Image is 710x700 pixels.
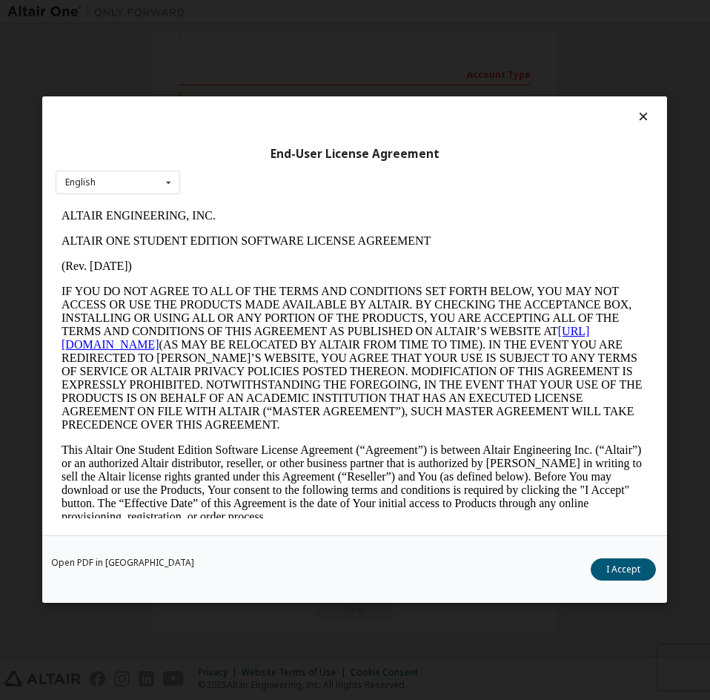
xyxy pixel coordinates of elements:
p: ALTAIR ENGINEERING, INC. [6,6,592,19]
p: (Rev. [DATE]) [6,56,592,70]
p: ALTAIR ONE STUDENT EDITION SOFTWARE LICENSE AGREEMENT [6,31,592,44]
a: Open PDF in [GEOGRAPHIC_DATA] [51,559,194,568]
div: End-User License Agreement [56,147,654,162]
a: [URL][DOMAIN_NAME] [6,122,534,148]
button: I Accept [591,559,657,581]
p: This Altair One Student Edition Software License Agreement (“Agreement”) is between Altair Engine... [6,240,592,320]
div: English [65,179,96,188]
p: IF YOU DO NOT AGREE TO ALL OF THE TERMS AND CONDITIONS SET FORTH BELOW, YOU MAY NOT ACCESS OR USE... [6,82,592,228]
